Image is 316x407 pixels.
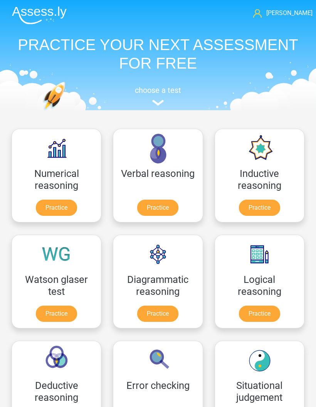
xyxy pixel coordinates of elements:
[6,86,310,95] h5: choose a test
[152,100,164,106] img: assessment
[36,306,77,322] a: Practice
[239,200,280,216] a: Practice
[137,200,178,216] a: Practice
[239,306,280,322] a: Practice
[6,35,310,72] h1: PRACTICE YOUR NEXT ASSESSMENT FOR FREE
[42,82,91,141] img: practice
[12,6,67,24] img: Assessly
[266,9,313,17] span: [PERSON_NAME]
[137,306,178,322] a: Practice
[36,200,77,216] a: Practice
[6,86,310,106] a: choose a test
[253,8,310,18] a: [PERSON_NAME]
